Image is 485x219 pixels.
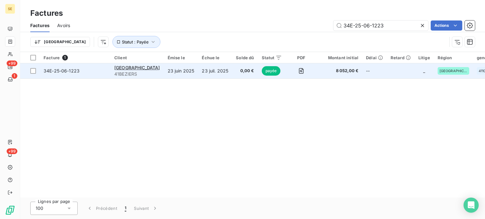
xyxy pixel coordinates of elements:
[333,20,428,31] input: Rechercher
[30,37,90,47] button: [GEOGRAPHIC_DATA]
[121,202,130,215] button: 1
[114,55,160,60] div: Client
[30,8,63,19] h3: Factures
[202,55,228,60] div: Échue le
[418,55,430,60] div: Litige
[168,55,195,60] div: Émise le
[362,63,387,78] td: --
[5,4,15,14] div: SE
[122,39,149,44] span: Statut : Payée
[290,55,313,60] div: PDF
[36,205,43,211] span: 100
[262,66,281,76] span: payée
[391,55,411,60] div: Retard
[44,55,60,60] span: Facture
[440,69,467,73] span: [GEOGRAPHIC_DATA]
[7,148,17,154] span: +99
[112,36,160,48] button: Statut : Payée
[62,55,68,61] span: 1
[320,55,358,60] div: Montant initial
[366,55,383,60] div: Délai
[5,205,15,215] img: Logo LeanPay
[12,73,17,79] span: 1
[83,202,121,215] button: Précédent
[114,65,160,70] span: [GEOGRAPHIC_DATA]
[57,22,70,29] span: Avoirs
[7,61,17,66] span: +99
[130,202,162,215] button: Suivant
[30,22,50,29] span: Factures
[464,198,479,213] div: Open Intercom Messenger
[44,68,80,73] span: 34E-25-06-1223
[423,68,425,73] span: _
[164,63,198,78] td: 23 juin 2025
[431,20,462,31] button: Actions
[236,55,254,60] div: Solde dû
[114,71,160,77] span: 41BEZIERS
[125,205,126,211] span: 1
[320,68,358,74] span: 8 052,00 €
[236,68,254,74] span: 0,00 €
[262,55,282,60] div: Statut
[438,55,469,60] div: Région
[198,63,232,78] td: 23 juil. 2025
